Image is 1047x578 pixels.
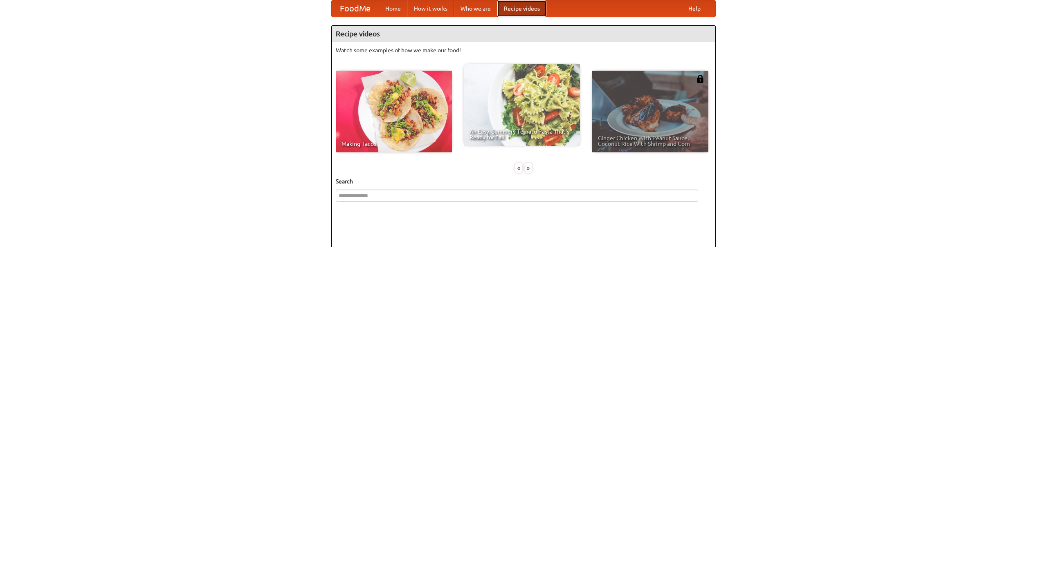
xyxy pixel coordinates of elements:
a: FoodMe [332,0,379,17]
img: 483408.png [696,75,704,83]
a: How it works [407,0,454,17]
h4: Recipe videos [332,26,715,42]
div: « [515,163,522,173]
a: Who we are [454,0,497,17]
a: Making Tacos [336,71,452,152]
p: Watch some examples of how we make our food! [336,46,711,54]
a: Help [682,0,707,17]
a: Home [379,0,407,17]
h5: Search [336,177,711,185]
span: Making Tacos [342,141,446,147]
a: Recipe videos [497,0,546,17]
div: » [525,163,532,173]
span: An Easy, Summery Tomato Pasta That's Ready for Fall [470,129,574,140]
a: An Easy, Summery Tomato Pasta That's Ready for Fall [464,64,580,146]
